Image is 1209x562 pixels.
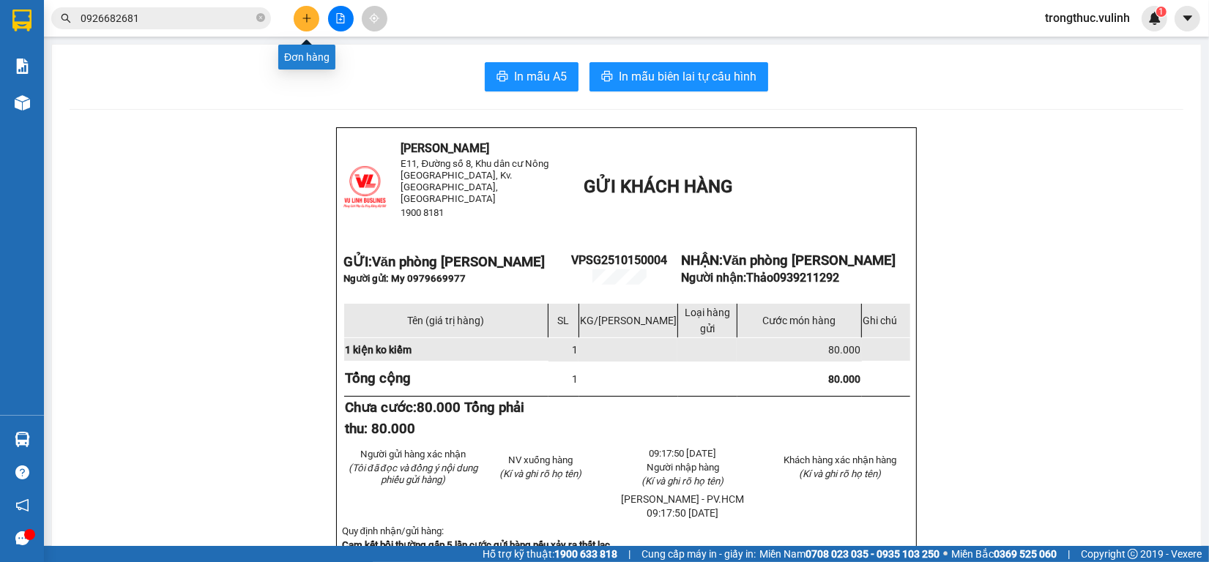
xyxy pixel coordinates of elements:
[828,373,860,385] span: 80.000
[343,273,466,284] span: Người gửi: My 0979669977
[278,45,335,70] div: Đơn hàng
[15,95,30,110] img: warehouse-icon
[1158,7,1164,17] span: 1
[335,13,346,23] span: file-add
[628,546,630,562] span: |
[342,525,444,536] span: Quy định nhận/gửi hàng:
[360,449,466,460] span: Người gửi hàng xác nhận
[799,468,881,479] span: (Kí và ghi rõ họ tên)
[619,67,756,86] span: In mẫu biên lai tự cấu hình
[256,12,265,26] span: close-circle
[81,10,253,26] input: Tìm tên, số ĐT hoặc mã đơn
[7,32,279,106] li: E11, Đường số 8, Khu dân cư Nông [GEOGRAPHIC_DATA], Kv.[GEOGRAPHIC_DATA], [GEOGRAPHIC_DATA]
[746,271,839,285] span: Thảo
[647,507,719,519] span: 09:17:50 [DATE]
[650,448,717,459] span: 09:17:50 [DATE]
[773,271,839,285] span: 0939211292
[994,548,1057,560] strong: 0369 525 060
[1175,6,1200,31] button: caret-down
[681,271,839,285] strong: Người nhận:
[342,539,610,550] strong: Cam kết bồi thường gấp 5 lần cước gửi hàng nếu xảy ra thất lạc
[372,254,545,270] span: Văn phòng [PERSON_NAME]
[343,165,387,209] img: logo
[15,498,29,512] span: notification
[1181,12,1194,25] span: caret-down
[15,59,30,74] img: solution-icon
[401,158,549,204] span: E11, Đường số 8, Khu dân cư Nông [GEOGRAPHIC_DATA], Kv.[GEOGRAPHIC_DATA], [GEOGRAPHIC_DATA]
[862,304,911,338] td: Ghi chú
[256,13,265,22] span: close-circle
[369,13,379,23] span: aim
[737,304,861,338] td: Cước món hàng
[15,531,29,545] span: message
[584,176,732,197] span: GỬI KHÁCH HÀNG
[84,35,96,47] span: environment
[589,62,768,91] button: printerIn mẫu biên lai tự cấu hình
[1128,549,1138,559] span: copyright
[345,344,412,356] span: 1 kiện ko kiểm
[572,373,578,385] span: 1
[759,546,940,562] span: Miền Nam
[496,70,508,84] span: printer
[12,10,31,31] img: logo-vxr
[15,465,29,479] span: question-circle
[61,13,71,23] span: search
[362,6,387,31] button: aim
[943,551,948,557] span: ⚪️
[1068,546,1070,562] span: |
[1033,9,1142,27] span: trongthuc.vulinh
[349,462,477,485] em: (Tôi đã đọc và đồng ý nội dung phiếu gửi hàng)
[554,548,617,560] strong: 1900 633 818
[1148,12,1161,25] img: icon-new-feature
[784,454,896,465] span: Khách hàng xác nhận hàng
[723,252,896,269] span: Văn phòng [PERSON_NAME]
[622,493,745,505] span: [PERSON_NAME] - PV.HCM
[401,141,490,155] span: [PERSON_NAME]
[345,370,411,386] strong: Tổng cộng
[681,252,896,269] strong: NHẬN:
[343,304,548,338] td: Tên (giá trị hàng)
[951,546,1057,562] span: Miền Bắc
[548,304,579,338] td: SL
[1156,7,1167,17] sup: 1
[572,344,578,356] span: 1
[485,62,579,91] button: printerIn mẫu A5
[499,468,581,479] span: (Kí và ghi rõ họ tên)
[328,6,354,31] button: file-add
[294,6,319,31] button: plus
[7,105,279,124] li: 1900 8181
[302,13,312,23] span: plus
[647,462,719,473] span: Người nhập hàng
[571,253,667,267] span: VPSG2510150004
[601,70,613,84] span: printer
[84,10,207,28] b: [PERSON_NAME]
[828,344,860,356] span: 80.000
[401,207,444,218] span: 1900 8181
[579,304,677,338] td: KG/[PERSON_NAME]
[508,454,573,465] span: NV xuống hàng
[15,432,30,447] img: warehouse-icon
[483,546,617,562] span: Hỗ trợ kỹ thuật:
[7,108,18,120] span: phone
[343,254,545,270] strong: GỬI:
[514,67,567,86] span: In mẫu A5
[345,400,524,437] span: 80.000 Tổng phải thu: 80.000
[806,548,940,560] strong: 0708 023 035 - 0935 103 250
[7,7,80,80] img: logo.jpg
[677,304,737,338] td: Loại hàng gửi
[641,546,756,562] span: Cung cấp máy in - giấy in:
[642,476,724,487] span: (Kí và ghi rõ họ tên)
[345,400,524,437] strong: Chưa cước:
